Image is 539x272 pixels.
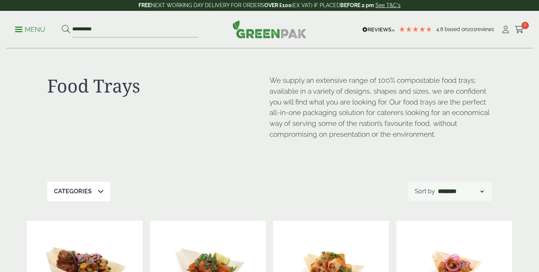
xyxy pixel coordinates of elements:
[468,26,476,32] span: 201
[515,24,524,35] a: 0
[362,27,395,32] img: REVIEWS.io
[399,26,432,33] div: 4.79 Stars
[264,2,292,8] strong: OVER £100
[340,2,374,8] strong: BEFORE 2 pm
[436,187,485,196] select: Shop order
[269,75,492,140] p: We supply an extensive range of 100% compostable food trays; available in a variety of designs, s...
[54,187,92,196] p: Categories
[138,2,151,8] strong: FREE
[515,26,524,33] i: Cart
[415,187,435,196] p: Sort by
[501,26,510,33] i: My Account
[436,26,445,32] span: 4.8
[476,26,494,32] span: reviews
[521,22,529,29] span: 0
[47,75,269,97] h1: Food Trays
[445,26,468,32] span: Based on
[15,25,45,34] p: Menu
[232,20,307,38] img: GreenPak Supplies
[15,25,45,33] a: Menu
[375,2,401,8] a: See T&C's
